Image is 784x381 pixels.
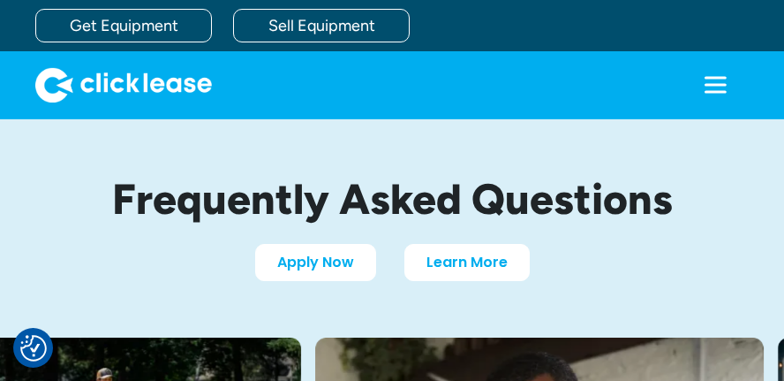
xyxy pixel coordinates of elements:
[35,67,212,103] a: home
[20,335,47,362] button: Consent Preferences
[682,51,749,118] div: menu
[233,9,410,42] a: Sell Equipment
[20,335,47,362] img: Revisit consent button
[35,176,749,223] h1: Frequently Asked Questions
[35,9,212,42] a: Get Equipment
[255,244,376,281] a: Apply Now
[404,244,530,281] a: Learn More
[35,67,212,103] img: Clicklease logo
